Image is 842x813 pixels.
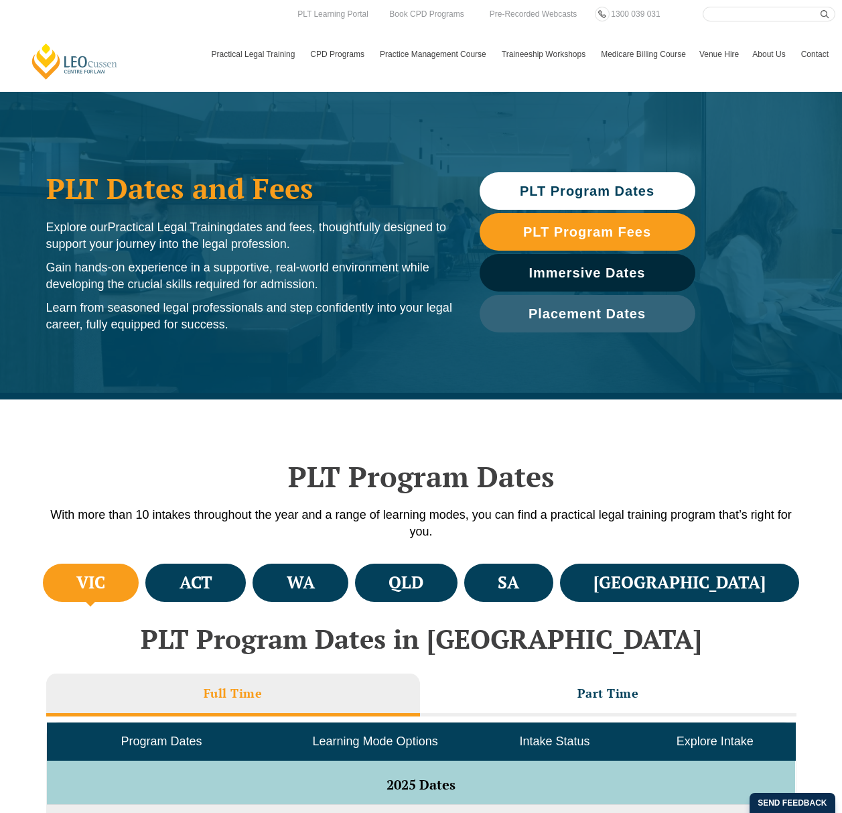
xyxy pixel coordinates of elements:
[205,35,304,74] a: Practical Legal Training
[287,572,315,594] h4: WA
[498,572,519,594] h4: SA
[519,735,589,748] span: Intake Status
[495,35,594,74] a: Traineeship Workshops
[693,35,746,74] a: Venue Hire
[46,300,453,333] p: Learn from seasoned legal professionals and step confidently into your legal career, fully equipp...
[46,259,453,293] p: Gain hands-on experience in a supportive, real-world environment while developing the crucial ski...
[486,7,581,21] a: Pre-Recorded Webcasts
[46,172,453,205] h1: PLT Dates and Fees
[577,686,639,701] h3: Part Time
[593,572,766,594] h4: [GEOGRAPHIC_DATA]
[313,735,438,748] span: Learning Mode Options
[294,7,372,21] a: PLT Learning Portal
[373,35,495,74] a: Practice Management Course
[523,225,651,239] span: PLT Program Fees
[746,35,794,74] a: About Us
[121,735,202,748] span: Program Dates
[180,572,212,594] h4: ACT
[608,7,663,21] a: 1300 039 031
[752,723,809,779] iframe: LiveChat chat widget
[40,624,803,653] h2: PLT Program Dates in [GEOGRAPHIC_DATA]
[204,686,263,701] h3: Full Time
[387,775,455,794] span: 2025 Dates
[529,266,646,279] span: Immersive Dates
[108,221,233,234] span: Practical Legal Training
[594,35,693,74] a: Medicare Billing Course
[611,9,660,19] span: 1300 039 031
[389,572,423,594] h4: QLD
[30,42,119,80] a: [PERSON_NAME] Centre for Law
[480,172,695,210] a: PLT Program Dates
[46,219,453,253] p: Explore our dates and fees, thoughtfully designed to support your journey into the legal profession.
[677,735,754,748] span: Explore Intake
[480,254,695,292] a: Immersive Dates
[794,35,835,74] a: Contact
[40,460,803,493] h2: PLT Program Dates
[386,7,467,21] a: Book CPD Programs
[520,184,654,198] span: PLT Program Dates
[480,295,695,332] a: Placement Dates
[76,572,105,594] h4: VIC
[480,213,695,251] a: PLT Program Fees
[529,307,646,320] span: Placement Dates
[40,507,803,540] p: With more than 10 intakes throughout the year and a range of learning modes, you can find a pract...
[303,35,373,74] a: CPD Programs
